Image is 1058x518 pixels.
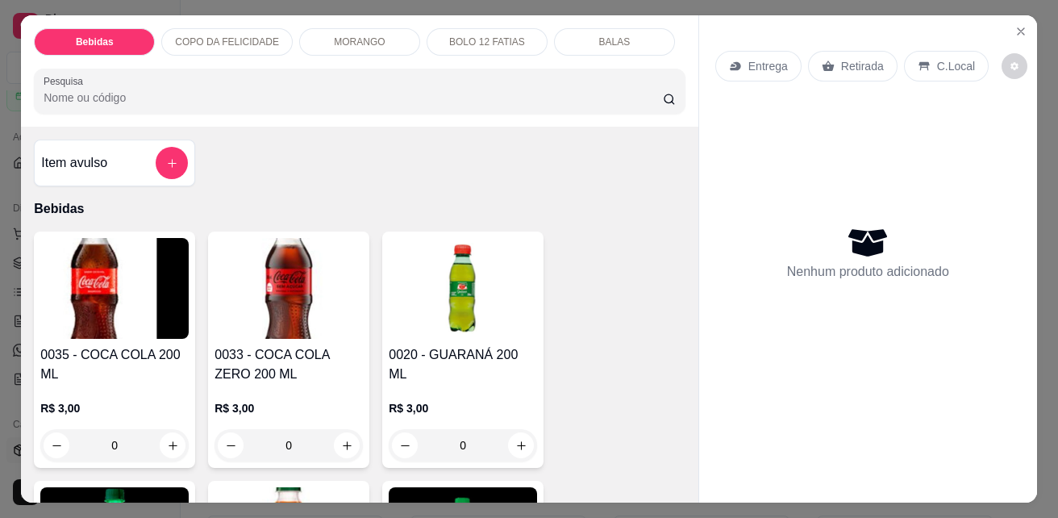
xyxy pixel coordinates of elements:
[215,238,363,339] img: product-image
[156,147,188,179] button: add-separate-item
[44,90,663,106] input: Pesquisa
[599,36,631,48] p: BALAS
[34,199,685,219] p: Bebidas
[748,58,788,74] p: Entrega
[841,58,884,74] p: Retirada
[1008,19,1034,44] button: Close
[1002,53,1027,79] button: decrease-product-quantity
[215,400,363,416] p: R$ 3,00
[392,432,418,458] button: decrease-product-quantity
[389,345,537,384] h4: 0020 - GUARANÁ 200 ML
[215,345,363,384] h4: 0033 - COCA COLA ZERO 200 ML
[76,36,114,48] p: Bebidas
[334,432,360,458] button: increase-product-quantity
[44,432,69,458] button: decrease-product-quantity
[40,400,189,416] p: R$ 3,00
[508,432,534,458] button: increase-product-quantity
[160,432,185,458] button: increase-product-quantity
[937,58,975,74] p: C.Local
[787,262,949,282] p: Nenhum produto adicionado
[40,345,189,384] h4: 0035 - COCA COLA 200 ML
[389,238,537,339] img: product-image
[218,432,244,458] button: decrease-product-quantity
[389,400,537,416] p: R$ 3,00
[40,238,189,339] img: product-image
[175,36,279,48] p: COPO DA FELICIDADE
[449,36,525,48] p: BOLO 12 FATIAS
[334,36,385,48] p: MORANGO
[41,153,107,173] h4: Item avulso
[44,74,89,88] label: Pesquisa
